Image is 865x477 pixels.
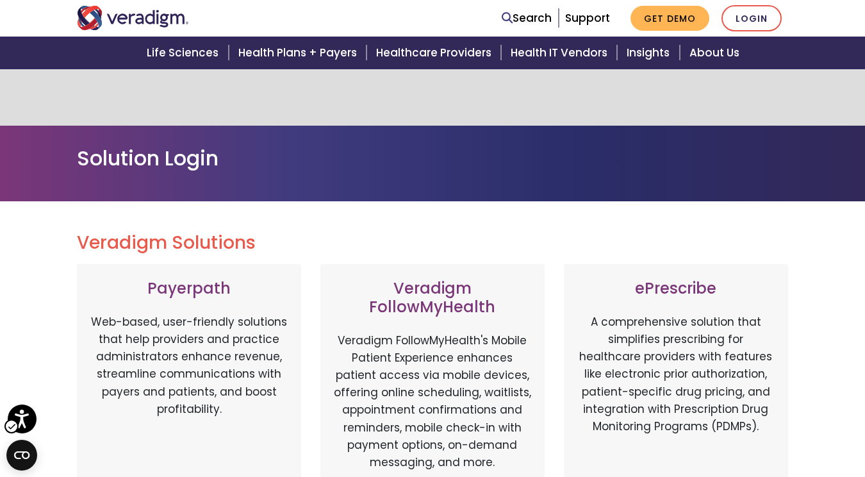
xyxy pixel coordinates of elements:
a: Support [565,10,610,26]
a: Login [721,5,782,31]
h1: Solution Login [77,146,788,171]
a: Health IT Vendors [503,37,619,69]
a: Insights [619,37,681,69]
a: Healthcare Providers [368,37,503,69]
a: Health Plans + Payers [231,37,368,69]
a: Life Sciences [139,37,230,69]
h2: Veradigm Solutions [77,232,788,254]
div: Header Menu [10,37,855,69]
button: Open CMP widget [6,440,37,471]
img: Veradigm logo [77,6,189,30]
h3: Payerpath [90,280,288,298]
h3: ePrescribe [577,280,775,298]
a: About Us [682,37,755,69]
p: Veradigm FollowMyHealth's Mobile Patient Experience enhances patient access via mobile devices, o... [333,332,532,472]
div: Header Menu [372,5,798,31]
ul: Main Menu [139,37,755,69]
a: Get Demo [630,6,709,31]
h3: Veradigm FollowMyHealth [333,280,532,317]
a: Search [502,10,552,27]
